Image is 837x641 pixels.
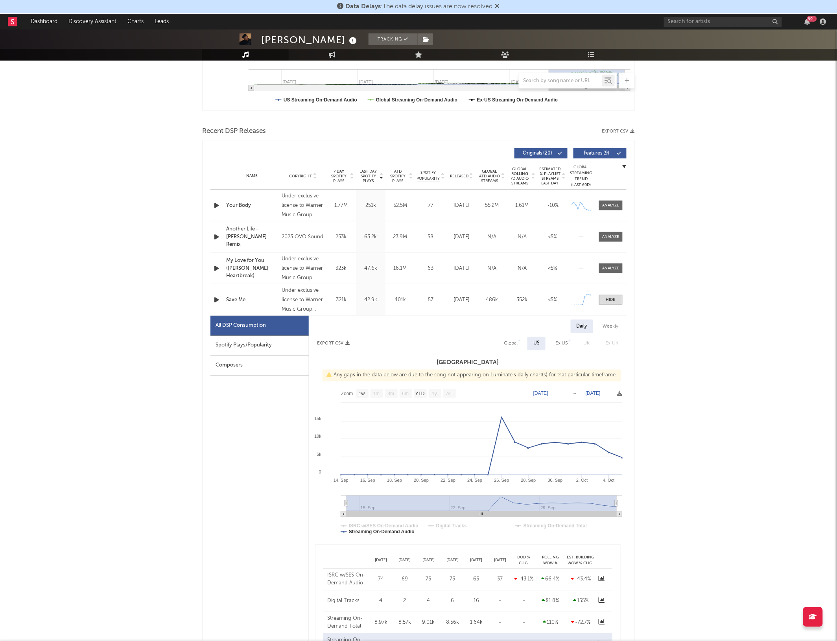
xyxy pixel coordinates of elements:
[514,597,534,605] div: -
[387,478,402,483] text: 18. Sep
[466,576,487,584] div: 65
[358,265,383,273] div: 47.6k
[369,33,418,45] button: Tracking
[376,97,458,103] text: Global Streaming On-Demand Audio
[282,192,324,220] div: Under exclusive license to Warner Music Group Germany Holding GmbH, © 2025 [PERSON_NAME]
[419,576,439,584] div: 75
[536,555,565,566] div: Rolling WoW % Chg.
[369,558,393,564] div: [DATE]
[373,391,380,397] text: 1m
[25,14,63,29] a: Dashboard
[448,233,475,241] div: [DATE]
[479,169,500,183] span: Global ATD Audio Streams
[282,254,324,283] div: Under exclusive license to Warner Music Group Germany Holding GmbH, © 2023 [PERSON_NAME]
[415,391,425,397] text: YTD
[509,202,535,210] div: 1.61M
[465,558,489,564] div: [DATE]
[210,356,309,376] div: Composers
[349,529,415,535] text: Streaming On-Demand Audio
[519,78,602,84] input: Search by song name or URL
[477,97,558,103] text: Ex-US Streaming On-Demand Audio
[576,478,588,483] text: 2. Oct
[539,233,566,241] div: <5%
[548,478,563,483] text: 30. Sep
[446,391,452,397] text: All
[419,597,439,605] div: 4
[371,576,391,584] div: 74
[466,619,487,627] div: 1.64k
[442,597,463,605] div: 6
[226,202,278,210] div: Your Body
[358,169,379,183] span: Last Day Spotify Plays
[450,174,468,179] span: Released
[387,265,413,273] div: 16.1M
[395,597,415,605] div: 2
[567,576,595,584] div: -43.4 %
[533,391,548,396] text: [DATE]
[514,576,534,584] div: -43.1 %
[520,151,556,156] span: Originals ( 20 )
[216,321,266,330] div: All DSP Consumption
[282,286,324,314] div: Under exclusive license to Warner Music Group Germany Holding GmbH, © 2025 [PERSON_NAME]
[504,339,518,348] div: Global
[509,296,535,304] div: 352k
[309,358,627,368] h3: [GEOGRAPHIC_DATA]
[346,4,381,10] span: Data Delays
[441,478,455,483] text: 22. Sep
[436,523,467,529] text: Digital Tracks
[539,296,566,304] div: <5%
[417,265,444,273] div: 63
[417,202,444,210] div: 77
[567,597,595,605] div: 155 %
[490,619,510,627] div: -
[509,265,535,273] div: N/A
[387,233,413,241] div: 23.9M
[210,336,309,356] div: Spotify Plays/Popularity
[210,316,309,336] div: All DSP Consumption
[387,296,413,304] div: 401k
[448,296,475,304] div: [DATE]
[226,257,278,280] div: My Love for You ([PERSON_NAME] Heartbreak)
[402,391,409,397] text: 6m
[328,169,349,183] span: 7 Day Spotify Plays
[490,576,510,584] div: 37
[571,320,593,333] div: Daily
[807,16,817,22] div: 99 +
[328,265,354,273] div: 323k
[538,576,563,584] div: 66.4 %
[388,391,395,397] text: 3m
[579,151,615,156] span: Features ( 9 )
[360,478,375,483] text: 16. Sep
[323,370,621,381] div: Any gaps in the data below are due to the song not appearing on Luminate's daily chart(s) for tha...
[387,169,408,183] span: ATD Spotify Plays
[417,558,441,564] div: [DATE]
[328,233,354,241] div: 253k
[488,558,512,564] div: [DATE]
[359,391,365,397] text: 1w
[495,4,500,10] span: Dismiss
[226,225,278,249] a: Another Life - [PERSON_NAME] Remix
[539,202,566,210] div: ~ 10 %
[539,167,561,186] span: Estimated % Playlist Streams Last Day
[149,14,174,29] a: Leads
[490,597,510,605] div: -
[393,558,417,564] div: [DATE]
[494,478,509,483] text: 26. Sep
[555,339,568,348] div: Ex-US
[539,265,566,273] div: <5%
[479,265,505,273] div: N/A
[524,523,587,529] text: Streaming On-Demand Total
[565,555,597,566] div: Est. Building WoW % Chg.
[349,523,418,529] text: ISRC w/SES On-Demand Audio
[417,296,444,304] div: 57
[317,452,321,457] text: 5k
[509,233,535,241] div: N/A
[442,576,463,584] div: 73
[664,17,782,27] input: Search for artists
[448,202,475,210] div: [DATE]
[395,576,415,584] div: 69
[466,597,487,605] div: 16
[358,233,383,241] div: 63.2k
[289,174,312,179] span: Copyright
[533,339,540,348] div: US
